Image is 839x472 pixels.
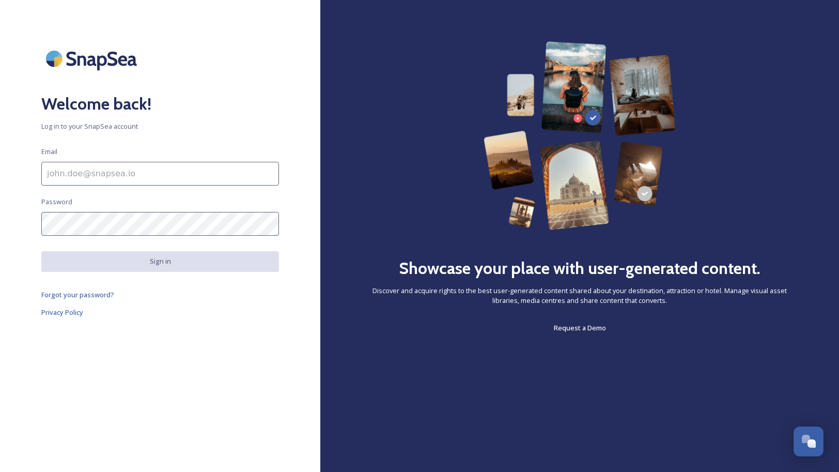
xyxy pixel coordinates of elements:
[554,323,606,332] span: Request a Demo
[41,308,83,317] span: Privacy Policy
[362,286,798,306] span: Discover and acquire rights to the best user-generated content shared about your destination, att...
[41,197,72,207] span: Password
[41,92,279,116] h2: Welcome back!
[41,41,145,76] img: SnapSea Logo
[554,322,606,334] a: Request a Demo
[399,256,760,281] h2: Showcase your place with user-generated content.
[41,306,279,318] a: Privacy Policy
[484,41,676,230] img: 63b42ca75bacad526042e722_Group%20154-p-800.png
[794,427,824,456] button: Open Chat
[41,121,279,131] span: Log in to your SnapSea account
[41,162,279,186] input: john.doe@snapsea.io
[41,288,279,301] a: Forgot your password?
[41,290,114,299] span: Forgot your password?
[41,147,57,157] span: Email
[41,251,279,271] button: Sign in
